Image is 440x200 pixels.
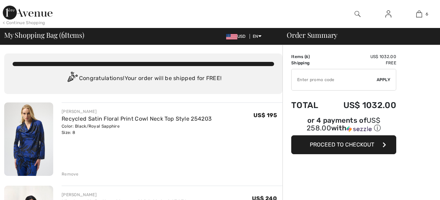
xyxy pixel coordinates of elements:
[65,72,79,86] img: Congratulation2.svg
[4,31,84,38] span: My Shopping Bag ( Items)
[355,10,361,18] img: search the website
[416,10,422,18] img: My Bag
[3,6,53,20] img: 1ère Avenue
[226,34,237,40] img: US Dollar
[62,171,79,177] div: Remove
[380,10,397,19] a: Sign In
[426,11,428,17] span: 6
[291,117,396,133] div: or 4 payments of with
[4,102,53,176] img: Recycled Satin Floral Print Cowl Neck Top Style 254203
[327,93,396,117] td: US$ 1032.00
[62,123,212,136] div: Color: Black/Royal Sapphire Size: 8
[253,34,261,39] span: EN
[62,108,212,115] div: [PERSON_NAME]
[327,60,396,66] td: Free
[226,34,249,39] span: USD
[291,117,396,135] div: or 4 payments ofUS$ 258.00withSezzle Click to learn more about Sezzle
[306,54,308,59] span: 6
[278,31,436,38] div: Order Summary
[327,53,396,60] td: US$ 1032.00
[13,72,274,86] div: Congratulations! Your order will be shipped for FREE!
[291,135,396,154] button: Proceed to Checkout
[347,126,372,132] img: Sezzle
[291,93,327,117] td: Total
[377,77,391,83] span: Apply
[310,141,374,148] span: Proceed to Checkout
[61,30,65,39] span: 6
[404,10,434,18] a: 6
[307,116,380,132] span: US$ 258.00
[385,10,391,18] img: My Info
[62,192,186,198] div: [PERSON_NAME]
[62,115,212,122] a: Recycled Satin Floral Print Cowl Neck Top Style 254203
[291,53,327,60] td: Items ( )
[253,112,277,119] span: US$ 195
[291,60,327,66] td: Shipping
[3,20,45,26] div: < Continue Shopping
[292,69,377,90] input: Promo code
